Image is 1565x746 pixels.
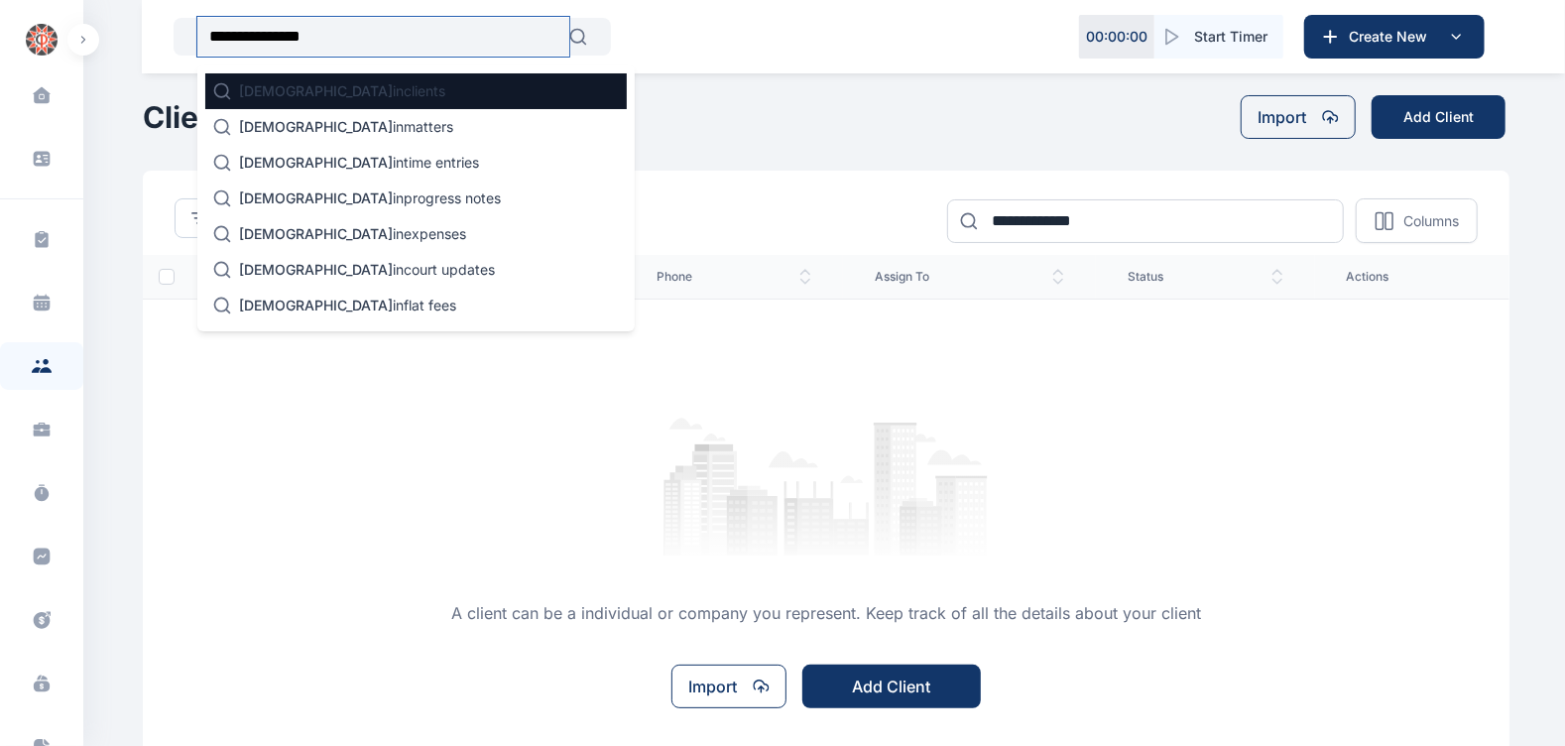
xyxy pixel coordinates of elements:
[451,601,1201,625] p: A client can be a individual or company you represent. Keep track of all the details about your c...
[239,297,393,313] span: [DEMOGRAPHIC_DATA]
[239,153,479,173] p: in time entries
[239,260,495,280] p: in court updates
[1403,211,1459,231] p: Columns
[239,261,393,278] span: [DEMOGRAPHIC_DATA]
[1341,27,1444,47] span: Create New
[239,224,466,244] p: in expenses
[1128,269,1282,285] span: status
[1194,27,1267,47] span: Start Timer
[802,665,981,708] button: Add Client
[239,117,453,137] p: in matters
[239,82,393,99] span: [DEMOGRAPHIC_DATA]
[1372,95,1505,139] button: Add Client
[239,118,393,135] span: [DEMOGRAPHIC_DATA]
[239,81,445,101] p: in clients
[239,154,393,171] span: [DEMOGRAPHIC_DATA]
[239,188,501,208] p: in progress notes
[143,99,228,135] h1: Client
[239,296,456,315] p: in flat fees
[1304,15,1485,59] button: Create New
[239,225,393,242] span: [DEMOGRAPHIC_DATA]
[1154,15,1283,59] button: Start Timer
[1241,95,1356,139] button: Import
[657,269,811,285] span: phone
[1086,27,1147,47] p: 00 : 00 : 00
[1356,198,1478,243] button: Columns
[671,665,786,708] button: Import
[175,198,269,238] button: Filter
[239,189,393,206] span: [DEMOGRAPHIC_DATA]
[1347,269,1478,285] span: actions
[875,269,1064,285] span: assign to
